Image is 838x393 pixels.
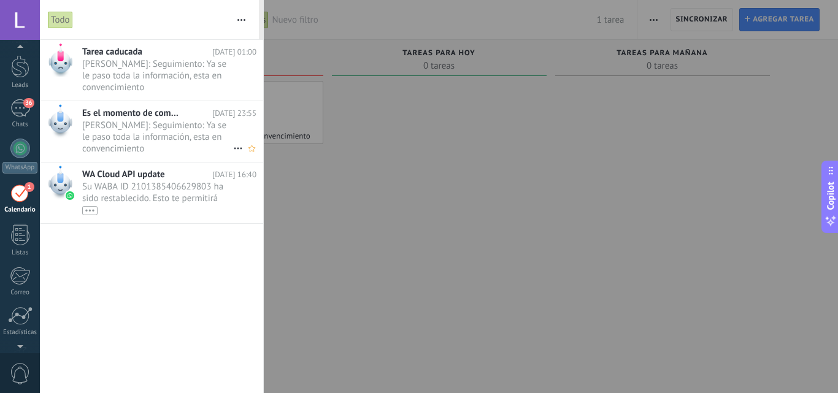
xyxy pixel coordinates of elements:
span: [DATE] 16:40 [212,169,256,180]
div: ••• [82,206,98,215]
span: 1 [25,182,34,192]
div: Listas [2,249,38,257]
div: WhatsApp [2,162,37,174]
div: Estadísticas [2,329,38,337]
div: Chats [2,121,38,129]
a: WA Cloud API update [DATE] 16:40 Su WABA ID 2101385406629803 ha sido restablecido. Esto te permit... [40,162,263,223]
span: Copilot [825,181,837,210]
span: [PERSON_NAME]: Seguimiento: Ya se le paso toda la información, esta en convencimiento [82,120,233,154]
img: waba.svg [66,191,74,200]
span: [PERSON_NAME]: Seguimiento: Ya se le paso toda la información, esta en convencimiento [82,58,233,93]
a: Tarea caducada [DATE] 01:00 [PERSON_NAME]: Seguimiento: Ya se le paso toda la información, esta e... [40,40,263,101]
div: Correo [2,289,38,297]
div: Todo [48,11,73,29]
span: WA Cloud API update [82,169,165,180]
span: Su WABA ID 2101385406629803 ha sido restablecido. Esto te permitirá continuar enviando y recibien... [82,181,233,215]
span: [DATE] 01:00 [212,46,256,58]
span: 36 [23,98,34,108]
span: Tarea caducada [82,46,142,58]
a: Es el momento de completar la tarea!! [DATE] 23:55 [PERSON_NAME]: Seguimiento: Ya se le paso toda... [40,101,263,162]
span: [DATE] 23:55 [212,107,256,119]
span: Es el momento de completar la tarea!! [82,107,180,119]
div: Calendario [2,206,38,214]
div: Leads [2,82,38,90]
